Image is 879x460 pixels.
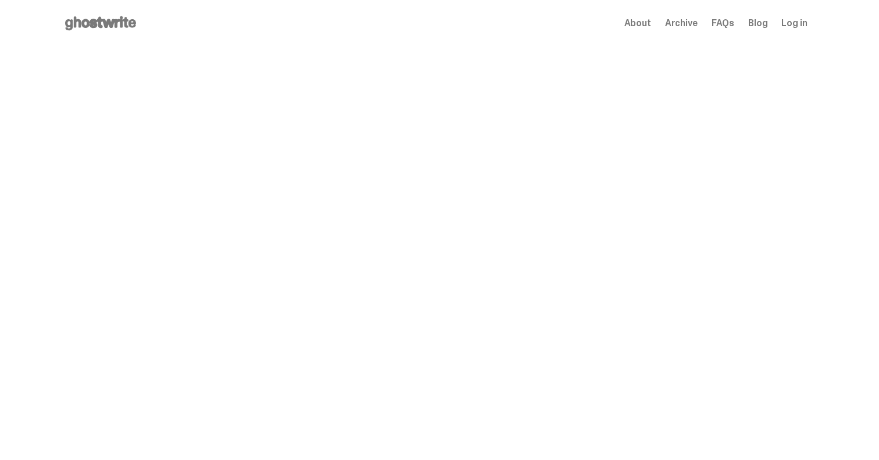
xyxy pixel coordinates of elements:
[665,19,698,28] a: Archive
[624,19,651,28] a: About
[712,19,734,28] a: FAQs
[748,19,767,28] a: Blog
[781,19,807,28] a: Log in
